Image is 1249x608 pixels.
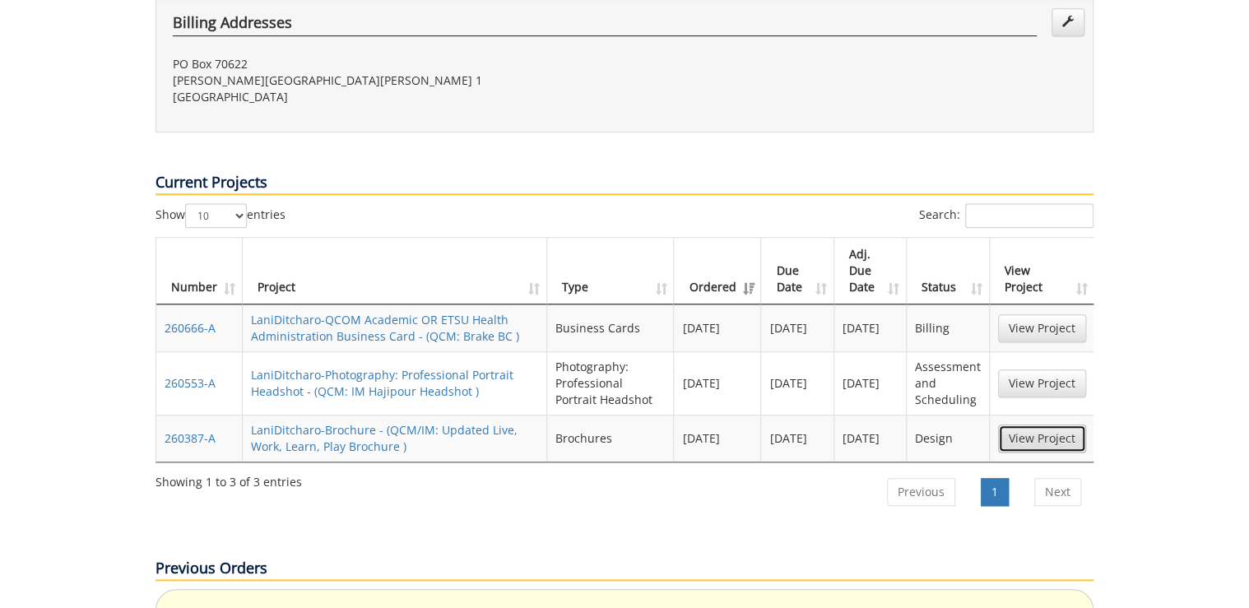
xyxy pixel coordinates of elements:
[243,238,547,304] th: Project: activate to sort column ascending
[547,415,674,462] td: Brochures
[761,351,833,415] td: [DATE]
[251,422,518,454] a: LaniDitcharo-Brochure - (QCM/IM: Updated Live, Work, Learn, Play Brochure )
[674,415,761,462] td: [DATE]
[173,89,612,105] p: [GEOGRAPHIC_DATA]
[156,558,1093,581] p: Previous Orders
[998,425,1086,453] a: View Project
[990,238,1094,304] th: View Project: activate to sort column ascending
[907,304,990,351] td: Billing
[173,56,612,72] p: PO Box 70622
[674,238,761,304] th: Ordered: activate to sort column ascending
[165,430,216,446] a: 260387-A
[165,320,216,336] a: 260666-A
[547,351,674,415] td: Photography: Professional Portrait Headshot
[761,238,833,304] th: Due Date: activate to sort column ascending
[834,415,907,462] td: [DATE]
[251,312,519,344] a: LaniDitcharo-QCOM Academic OR ETSU Health Administration Business Card - (QCM: Brake BC )
[834,304,907,351] td: [DATE]
[834,351,907,415] td: [DATE]
[834,238,907,304] th: Adj. Due Date: activate to sort column ascending
[674,351,761,415] td: [DATE]
[907,351,990,415] td: Assessment and Scheduling
[185,203,247,228] select: Showentries
[156,238,243,304] th: Number: activate to sort column ascending
[887,478,955,506] a: Previous
[674,304,761,351] td: [DATE]
[173,72,612,89] p: [PERSON_NAME][GEOGRAPHIC_DATA][PERSON_NAME] 1
[156,172,1093,195] p: Current Projects
[907,415,990,462] td: Design
[156,203,286,228] label: Show entries
[998,369,1086,397] a: View Project
[173,15,1037,36] h4: Billing Addresses
[251,367,513,399] a: LaniDitcharo-Photography: Professional Portrait Headshot - (QCM: IM Hajipour Headshot )
[547,304,674,351] td: Business Cards
[981,478,1009,506] a: 1
[907,238,990,304] th: Status: activate to sort column ascending
[547,238,674,304] th: Type: activate to sort column ascending
[1034,478,1081,506] a: Next
[998,314,1086,342] a: View Project
[965,203,1093,228] input: Search:
[919,203,1093,228] label: Search:
[165,375,216,391] a: 260553-A
[1052,8,1084,36] a: Edit Addresses
[761,415,833,462] td: [DATE]
[156,467,302,490] div: Showing 1 to 3 of 3 entries
[761,304,833,351] td: [DATE]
